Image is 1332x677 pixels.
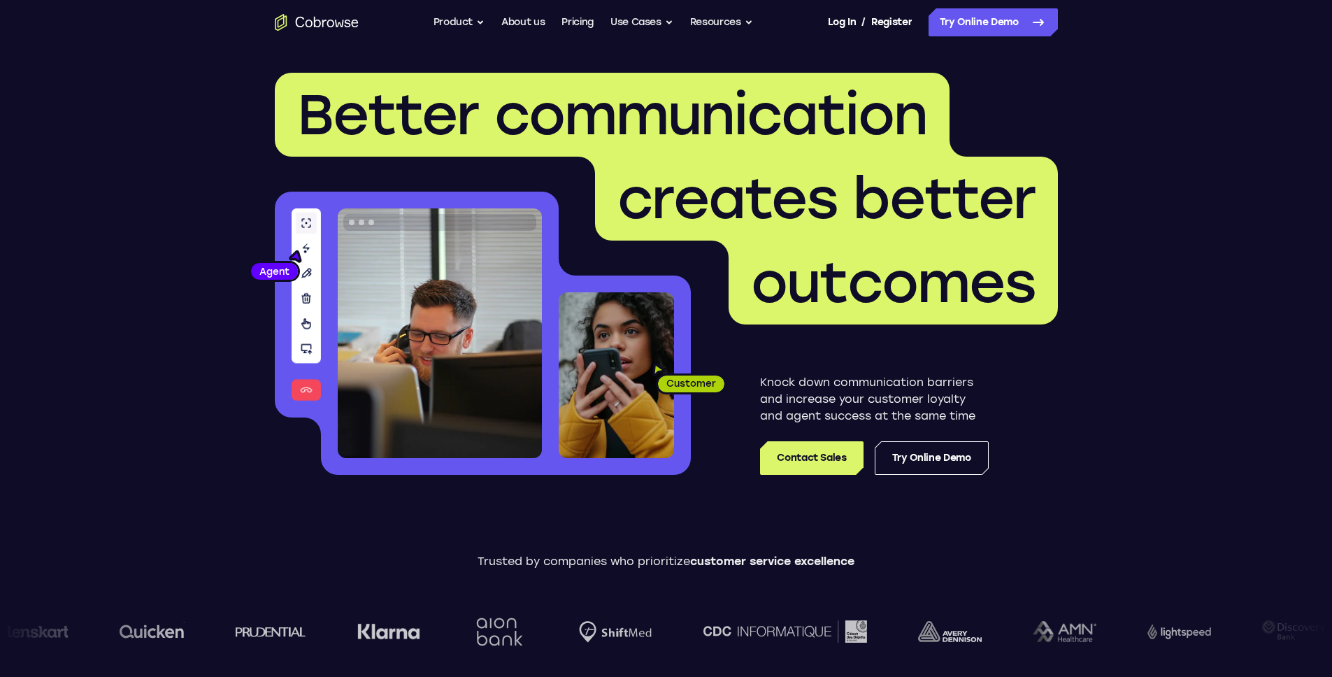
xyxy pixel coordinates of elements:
span: Better communication [297,81,927,148]
img: Shiftmed [579,621,652,643]
a: Go to the home page [275,14,359,31]
button: Resources [690,8,753,36]
a: Register [871,8,912,36]
button: Use Cases [610,8,673,36]
p: Knock down communication barriers and increase your customer loyalty and agent success at the sam... [760,374,989,425]
span: outcomes [751,249,1036,316]
a: Pricing [561,8,594,36]
span: creates better [617,165,1036,232]
img: Klarna [357,623,420,640]
img: AMN Healthcare [1033,621,1096,643]
img: Aion Bank [471,604,528,660]
a: Try Online Demo [929,8,1058,36]
span: customer service excellence [690,555,854,568]
img: avery-dennison [918,621,982,642]
img: A customer holding their phone [559,292,674,458]
img: CDC Informatique [703,620,867,642]
span: / [861,14,866,31]
img: A customer support agent talking on the phone [338,208,542,458]
button: Product [434,8,485,36]
a: Try Online Demo [875,441,989,475]
a: Log In [828,8,856,36]
img: prudential [236,626,306,637]
a: About us [501,8,545,36]
a: Contact Sales [760,441,863,475]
